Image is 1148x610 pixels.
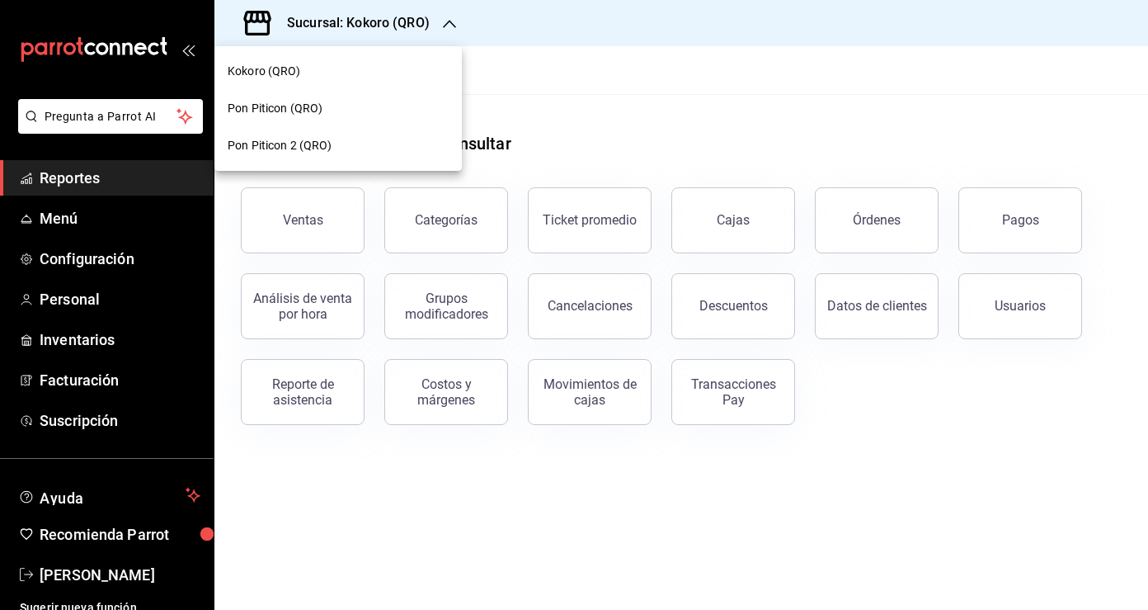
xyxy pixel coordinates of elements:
[228,63,301,80] span: Kokoro (QRO)
[214,53,462,90] div: Kokoro (QRO)
[214,127,462,164] div: Pon Piticon 2 (QRO)
[214,90,462,127] div: Pon Piticon (QRO)
[228,100,322,117] span: Pon Piticon (QRO)
[228,137,332,154] span: Pon Piticon 2 (QRO)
